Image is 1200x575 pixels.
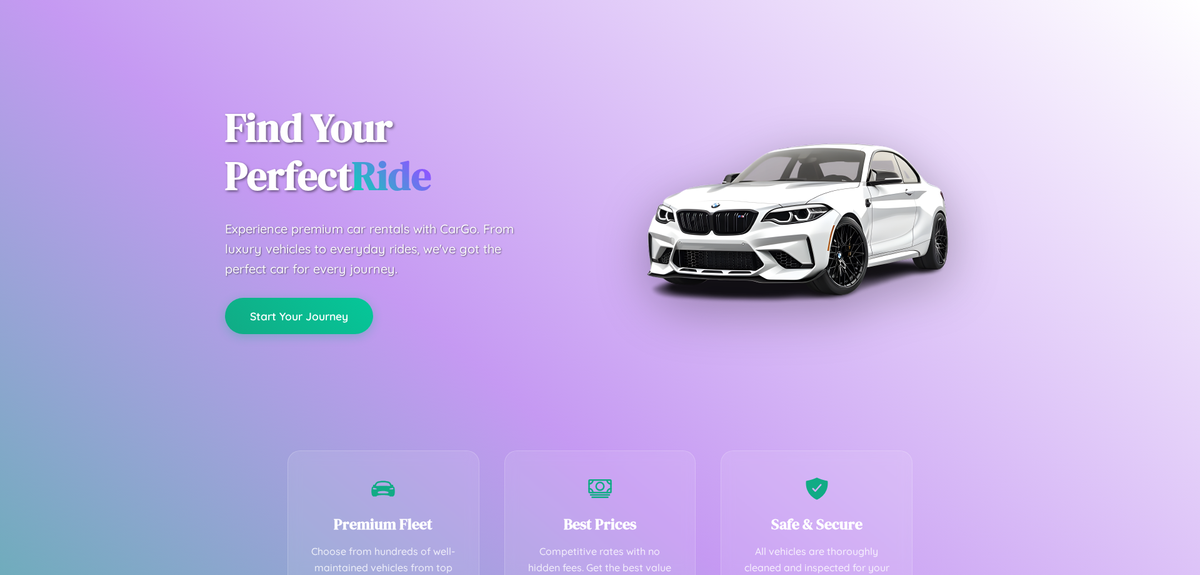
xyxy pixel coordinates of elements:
[307,514,460,534] h3: Premium Fleet
[352,148,431,203] span: Ride
[225,219,537,279] p: Experience premium car rentals with CarGo. From luxury vehicles to everyday rides, we've got the ...
[225,104,581,200] h1: Find Your Perfect
[225,298,373,334] button: Start Your Journey
[740,514,893,534] h3: Safe & Secure
[524,514,677,534] h3: Best Prices
[641,63,953,375] img: Premium BMW car rental vehicle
